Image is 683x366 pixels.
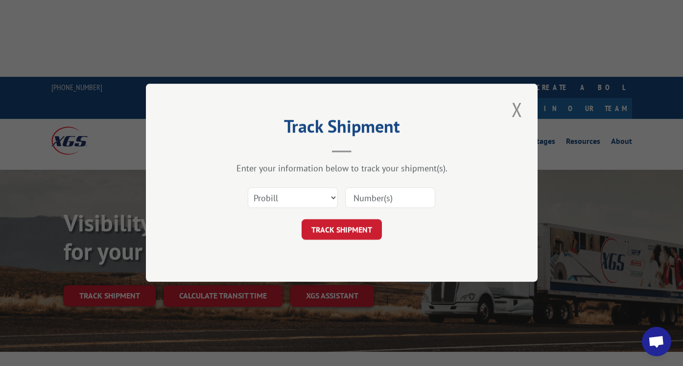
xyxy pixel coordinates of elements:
button: TRACK SHIPMENT [302,220,382,240]
div: Enter your information below to track your shipment(s). [195,163,489,174]
a: Open chat [642,327,671,356]
input: Number(s) [345,188,435,208]
h2: Track Shipment [195,119,489,138]
button: Close modal [509,96,525,123]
